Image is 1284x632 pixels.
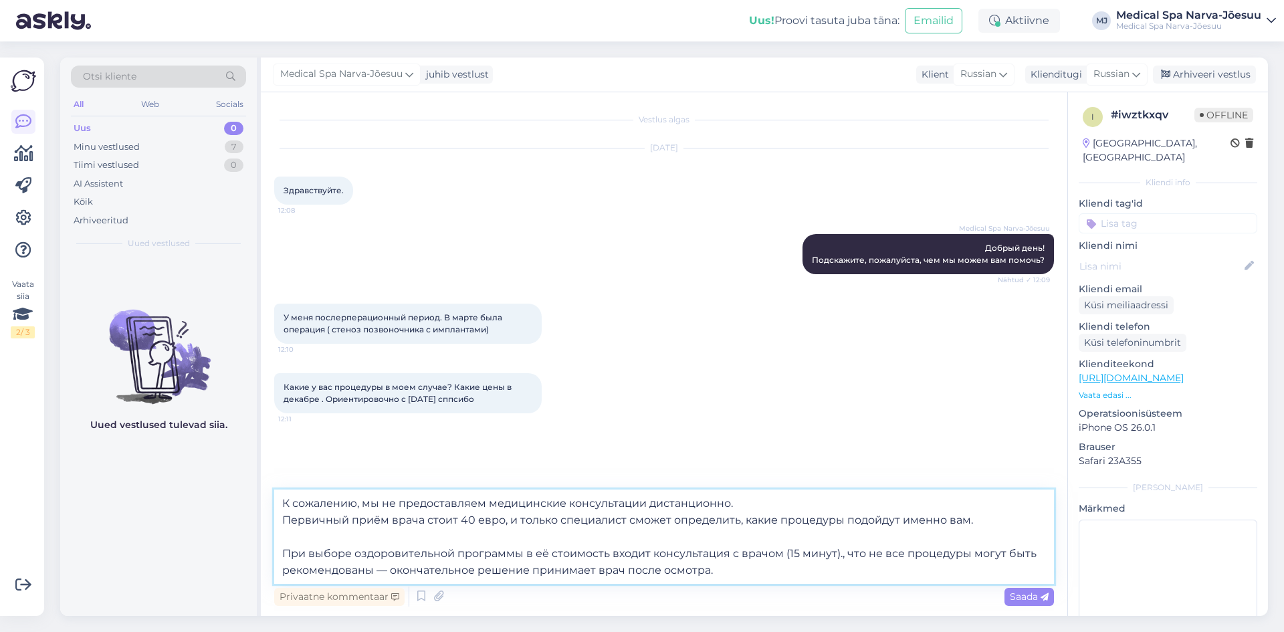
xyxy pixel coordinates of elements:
p: Brauser [1079,440,1257,454]
span: 12:10 [278,344,328,354]
a: [URL][DOMAIN_NAME] [1079,372,1184,384]
p: Safari 23A355 [1079,454,1257,468]
img: No chats [60,286,257,406]
span: Medical Spa Narva-Jõesuu [959,223,1050,233]
div: Küsi meiliaadressi [1079,296,1174,314]
p: Kliendi telefon [1079,320,1257,334]
div: Kliendi info [1079,177,1257,189]
span: У меня послерперационный период. В марте была операция ( стеноз позвоночника с имплантами) [284,312,504,334]
div: 2 / 3 [11,326,35,338]
p: Operatsioonisüsteem [1079,407,1257,421]
span: Medical Spa Narva-Jõesuu [280,67,403,82]
div: Küsi telefoninumbrit [1079,334,1186,352]
div: Medical Spa Narva-Jõesuu [1116,10,1261,21]
div: 0 [224,159,243,172]
div: Uus [74,122,91,135]
span: Saada [1010,591,1049,603]
div: Kõik [74,195,93,209]
span: Здравствуйте. [284,185,344,195]
span: Offline [1194,108,1253,122]
span: Otsi kliente [83,70,136,84]
span: Russian [960,67,996,82]
div: juhib vestlust [421,68,489,82]
div: Arhiveeritud [74,214,128,227]
input: Lisa tag [1079,213,1257,233]
div: Tiimi vestlused [74,159,139,172]
div: AI Assistent [74,177,123,191]
div: Socials [213,96,246,113]
span: Nähtud ✓ 12:09 [998,275,1050,285]
div: Arhiveeri vestlus [1153,66,1256,84]
div: Aktiivne [978,9,1060,33]
div: All [71,96,86,113]
span: Какие у вас процедуры в моем случае? Какие цены в декабре . Ориентировочно с [DATE] сппсибо [284,382,514,404]
div: Klient [916,68,949,82]
div: [DATE] [274,142,1054,154]
span: i [1091,112,1094,122]
span: 12:08 [278,205,328,215]
textarea: К сожалению, мы не предоставляем медицинские консультации дистанционно. Первичный приём врача сто... [274,490,1054,584]
p: iPhone OS 26.0.1 [1079,421,1257,435]
p: Märkmed [1079,502,1257,516]
input: Lisa nimi [1079,259,1242,274]
span: Uued vestlused [128,237,190,249]
div: Klienditugi [1025,68,1082,82]
img: Askly Logo [11,68,36,94]
span: Russian [1093,67,1130,82]
button: Emailid [905,8,962,33]
div: Vaata siia [11,278,35,338]
div: Minu vestlused [74,140,140,154]
div: 0 [224,122,243,135]
div: Vestlus algas [274,114,1054,126]
div: 7 [225,140,243,154]
p: Kliendi tag'id [1079,197,1257,211]
div: Medical Spa Narva-Jõesuu [1116,21,1261,31]
div: MJ [1092,11,1111,30]
div: [PERSON_NAME] [1079,482,1257,494]
div: Privaatne kommentaar [274,588,405,606]
div: [GEOGRAPHIC_DATA], [GEOGRAPHIC_DATA] [1083,136,1230,165]
p: Kliendi email [1079,282,1257,296]
b: Uus! [749,14,774,27]
p: Kliendi nimi [1079,239,1257,253]
div: Proovi tasuta juba täna: [749,13,899,29]
p: Vaata edasi ... [1079,389,1257,401]
a: Medical Spa Narva-JõesuuMedical Spa Narva-Jõesuu [1116,10,1276,31]
p: Uued vestlused tulevad siia. [90,418,227,432]
div: Web [138,96,162,113]
p: Klienditeekond [1079,357,1257,371]
span: 12:11 [278,414,328,424]
div: # iwztkxqv [1111,107,1194,123]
